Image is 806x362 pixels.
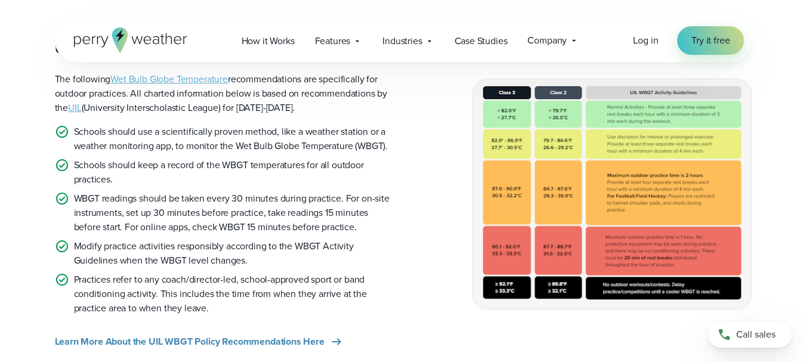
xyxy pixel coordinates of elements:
[55,72,394,115] p: The following recommendations are specifically for outdoor practices. All charted information bel...
[691,33,730,48] span: Try it free
[315,34,351,48] span: Features
[231,29,305,53] a: How it Works
[708,321,792,348] a: Call sales
[677,26,744,55] a: Try it free
[74,273,394,315] p: Practices refer to any coach/director-led, school-approved sport or band conditioning activity. T...
[633,33,658,48] a: Log in
[242,34,295,48] span: How it Works
[736,327,776,342] span: Call sales
[382,34,422,48] span: Industries
[110,72,228,86] a: Wet Bulb Globe Temperature
[68,101,82,115] a: UIL
[74,158,394,187] p: Schools should keep a record of the WBGT temperatures for all outdoor practices.
[473,79,751,308] img: UIL WBGT Guidelines texas state weather policies
[74,239,394,268] p: Modify practice activities responsibly according to the WBGT Activity Guidelines when the WBGT le...
[74,191,394,234] p: WBGT readings should be taken every 30 minutes during practice. For on-site instruments, set up 3...
[74,125,394,153] p: Schools should use a scientifically proven method, like a weather station or a weather monitoring...
[633,33,658,47] span: Log in
[527,33,567,48] span: Company
[455,34,508,48] span: Case Studies
[55,335,344,349] a: Learn More About the UIL WBGT Policy Recommendations Here
[55,335,325,349] span: Learn More About the UIL WBGT Policy Recommendations Here
[444,29,518,53] a: Case Studies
